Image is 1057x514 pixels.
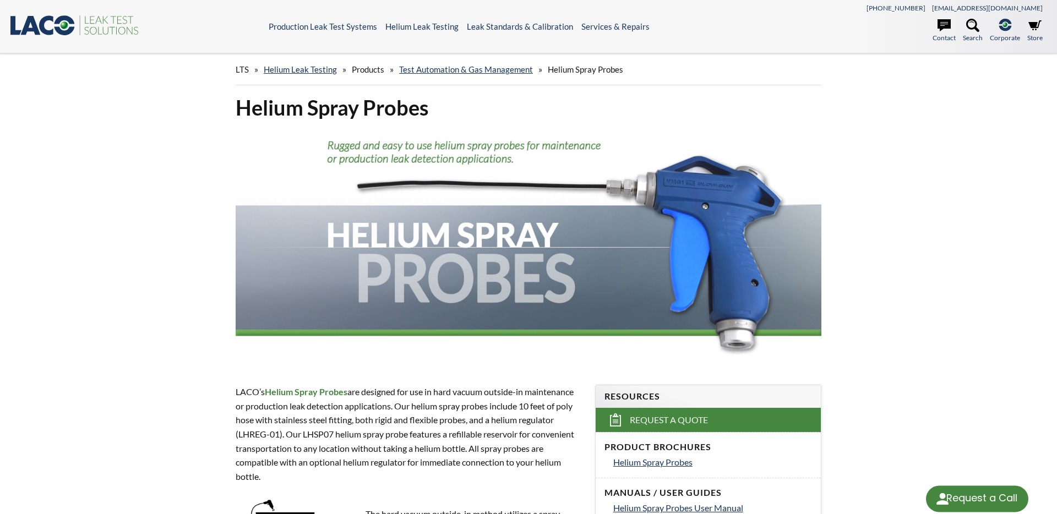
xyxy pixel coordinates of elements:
[867,4,925,12] a: [PHONE_NUMBER]
[236,64,249,74] span: LTS
[963,19,983,43] a: Search
[604,487,812,499] h4: Manuals / User Guides
[581,21,650,31] a: Services & Repairs
[548,64,623,74] span: Helium Spray Probes
[990,32,1020,43] span: Corporate
[604,391,812,402] h4: Resources
[236,385,582,483] p: LACO’s are designed for use in hard vacuum outside-in maintenance or production leak detection ap...
[236,130,821,364] img: Helium Spray Probe header
[613,457,693,467] span: Helium Spray Probes
[934,490,951,507] img: round button
[264,64,337,74] a: Helium Leak Testing
[613,502,743,513] span: Helium Spray Probes User Manual
[399,64,533,74] a: Test Automation & Gas Management
[946,485,1017,511] div: Request a Call
[236,54,821,85] div: » » » »
[596,408,821,432] a: Request a Quote
[1027,19,1043,43] a: Store
[933,19,956,43] a: Contact
[467,21,573,31] a: Leak Standards & Calibration
[352,64,384,74] span: Products
[385,21,459,31] a: Helium Leak Testing
[613,455,812,469] a: Helium Spray Probes
[269,21,377,31] a: Production Leak Test Systems
[265,386,347,397] span: Helium Spray Probes
[932,4,1043,12] a: [EMAIL_ADDRESS][DOMAIN_NAME]
[926,485,1028,512] div: Request a Call
[630,414,708,426] span: Request a Quote
[604,441,812,453] h4: Product Brochures
[236,94,821,121] h1: Helium Spray Probes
